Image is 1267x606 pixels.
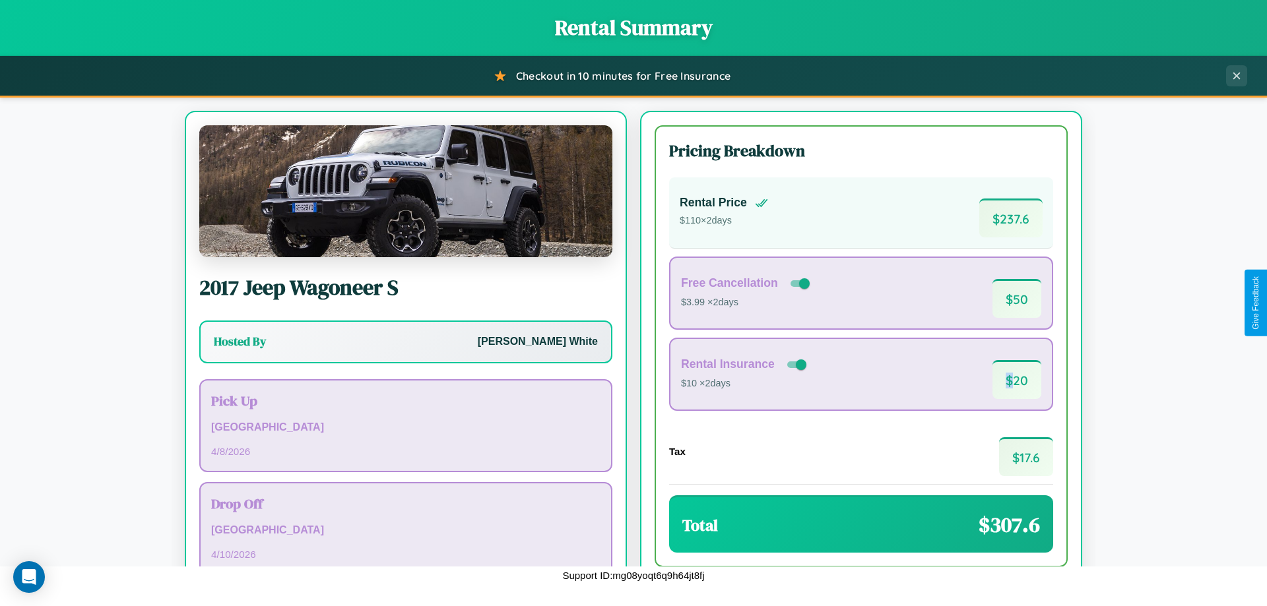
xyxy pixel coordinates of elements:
h4: Free Cancellation [681,276,778,290]
span: $ 50 [992,279,1041,318]
h4: Rental Insurance [681,357,775,371]
span: $ 307.6 [979,510,1040,539]
p: $10 × 2 days [681,375,809,392]
p: [GEOGRAPHIC_DATA] [211,418,601,437]
span: $ 17.6 [999,437,1053,476]
img: Jeep Wagoneer S [199,125,612,257]
h3: Drop Off [211,494,601,513]
p: 4 / 10 / 2026 [211,545,601,563]
h1: Rental Summary [13,13,1254,42]
p: $ 110 × 2 days [680,212,768,229]
h4: Tax [669,446,686,457]
p: [PERSON_NAME] White [478,332,598,351]
span: $ 237.6 [979,198,1043,237]
span: Checkout in 10 minutes for Free Insurance [516,69,731,82]
p: [GEOGRAPHIC_DATA] [211,521,601,540]
h3: Pick Up [211,391,601,410]
h4: Rental Price [680,196,747,210]
div: Give Feedback [1251,276,1260,330]
p: $3.99 × 2 days [681,294,812,311]
p: Support ID: mg08yoqt6q9h64jt8fj [562,566,704,584]
h3: Hosted By [214,334,266,349]
div: Open Intercom Messenger [13,561,45,593]
span: $ 20 [992,360,1041,399]
h3: Pricing Breakdown [669,140,1053,162]
h2: 2017 Jeep Wagoneer S [199,273,612,302]
p: 4 / 8 / 2026 [211,442,601,460]
h3: Total [682,514,718,536]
